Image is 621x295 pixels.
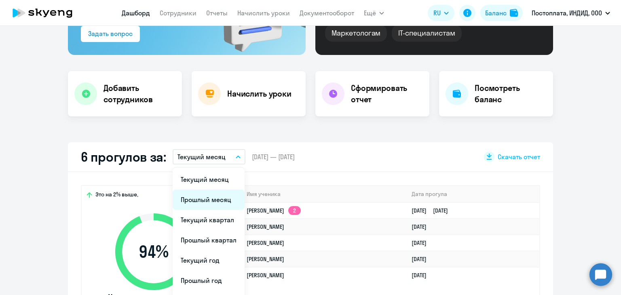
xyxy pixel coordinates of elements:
a: [DATE] [412,255,433,263]
img: balance [510,9,518,17]
h4: Посмотреть баланс [475,82,547,105]
div: Баланс [485,8,507,18]
button: Ещё [364,5,384,21]
a: [PERSON_NAME]2 [247,207,301,214]
button: Постоплата, ИНДИД, ООО [528,3,614,23]
a: Дашборд [122,9,150,17]
h4: Сформировать отчет [351,82,423,105]
span: Скачать отчет [498,152,540,161]
span: RU [433,8,441,18]
span: Ещё [364,8,376,18]
button: Текущий месяц [173,149,245,164]
a: [DATE][DATE] [412,207,454,214]
h2: 6 прогулов за: [81,149,166,165]
a: [PERSON_NAME] [247,239,284,247]
h4: Добавить сотрудников [103,82,175,105]
a: Отчеты [206,9,228,17]
th: Имя ученика [240,186,405,202]
a: [PERSON_NAME] [247,255,284,263]
h4: Начислить уроки [227,88,291,99]
a: Документооборот [300,9,354,17]
a: [DATE] [412,239,433,247]
div: IT-специалистам [392,25,461,42]
a: Начислить уроки [237,9,290,17]
button: Балансbalance [480,5,523,21]
button: Задать вопрос [81,26,140,42]
a: [PERSON_NAME] [247,223,284,230]
span: [DATE] — [DATE] [252,152,295,161]
a: [PERSON_NAME] [247,272,284,279]
p: Текущий месяц [177,152,226,162]
div: Задать вопрос [88,29,133,38]
a: [DATE] [412,272,433,279]
th: Дата прогула [405,186,539,202]
a: Сотрудники [160,9,196,17]
a: [DATE] [412,223,433,230]
span: 94 % [107,242,200,261]
button: RU [428,5,454,21]
div: Маркетологам [325,25,387,42]
app-skyeng-badge: 2 [288,206,301,215]
p: Постоплата, ИНДИД, ООО [532,8,602,18]
span: Это на 2% выше, [95,191,138,200]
